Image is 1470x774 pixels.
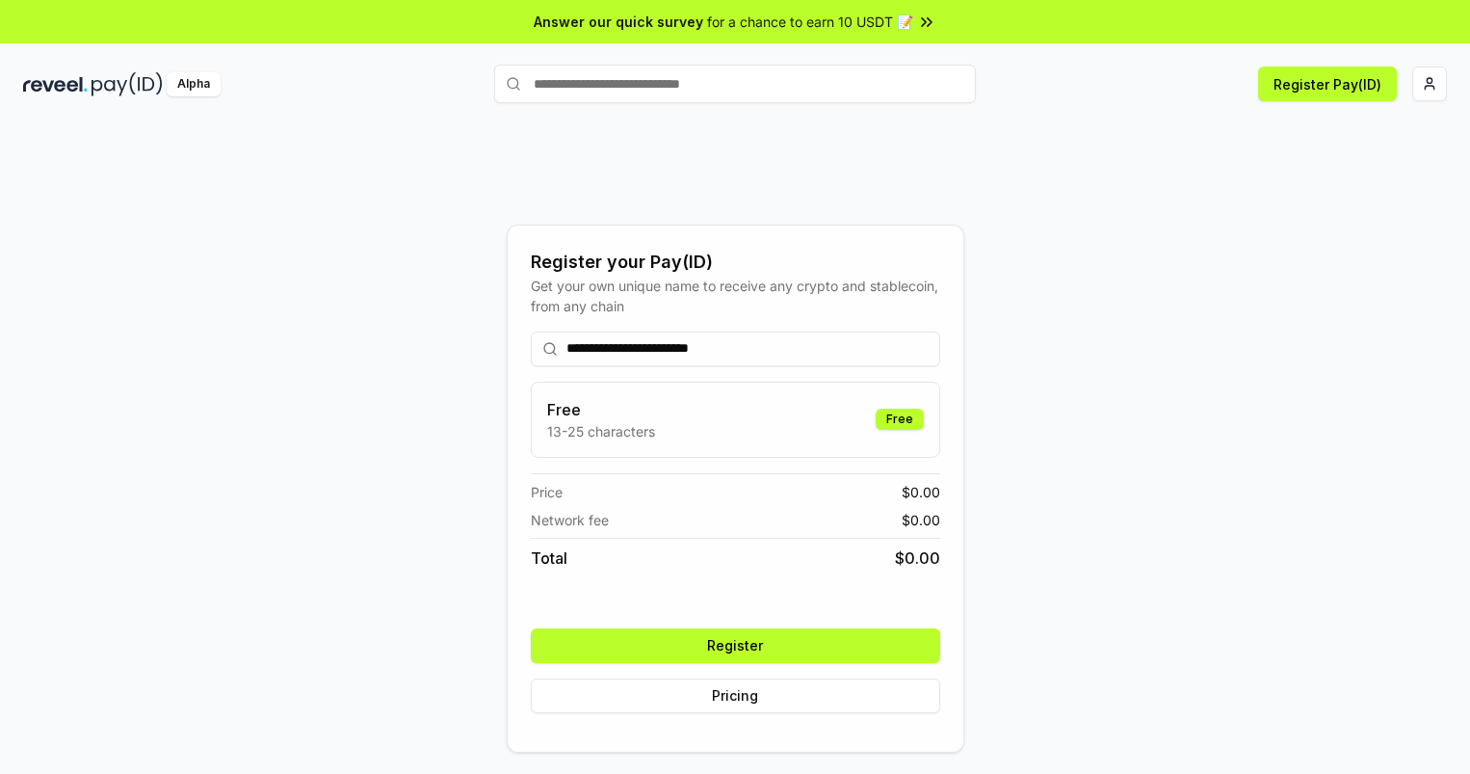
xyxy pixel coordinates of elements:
[531,628,940,663] button: Register
[547,421,655,441] p: 13-25 characters
[534,12,703,32] span: Answer our quick survey
[547,398,655,421] h3: Free
[895,547,940,570] span: $ 0.00
[23,72,88,96] img: reveel_dark
[167,72,221,96] div: Alpha
[902,510,940,530] span: $ 0.00
[531,249,940,276] div: Register your Pay(ID)
[707,12,913,32] span: for a chance to earn 10 USDT 📝
[876,409,924,430] div: Free
[531,482,563,502] span: Price
[531,547,567,570] span: Total
[531,510,609,530] span: Network fee
[531,679,940,713] button: Pricing
[902,482,940,502] span: $ 0.00
[1258,67,1397,101] button: Register Pay(ID)
[531,276,940,316] div: Get your own unique name to receive any crypto and stablecoin, from any chain
[92,72,163,96] img: pay_id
